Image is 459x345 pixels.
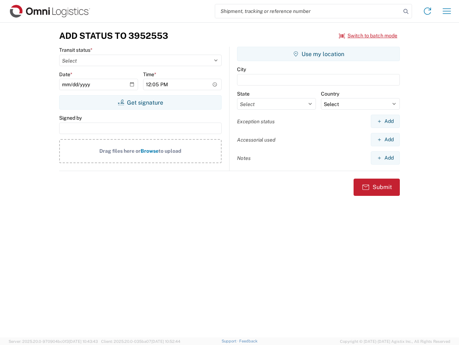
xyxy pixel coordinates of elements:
[143,71,156,78] label: Time
[59,47,93,53] label: Transit status
[321,91,339,97] label: Country
[222,339,240,343] a: Support
[237,47,400,61] button: Use my location
[59,115,82,121] label: Signed by
[69,339,98,344] span: [DATE] 10:43:43
[151,339,180,344] span: [DATE] 10:52:44
[371,115,400,128] button: Add
[371,151,400,165] button: Add
[99,148,141,154] span: Drag files here or
[371,133,400,146] button: Add
[101,339,180,344] span: Client: 2025.20.0-035ba07
[237,155,251,161] label: Notes
[237,91,250,97] label: State
[237,118,275,125] label: Exception status
[239,339,257,343] a: Feedback
[158,148,181,154] span: to upload
[59,71,72,78] label: Date
[215,4,401,18] input: Shipment, tracking or reference number
[237,66,246,73] label: City
[237,137,275,143] label: Accessorial used
[141,148,158,154] span: Browse
[354,179,400,196] button: Submit
[340,338,450,345] span: Copyright © [DATE]-[DATE] Agistix Inc., All Rights Reserved
[59,31,168,41] h3: Add Status to 3952553
[9,339,98,344] span: Server: 2025.20.0-970904bc0f3
[59,95,222,110] button: Get signature
[339,30,397,42] button: Switch to batch mode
